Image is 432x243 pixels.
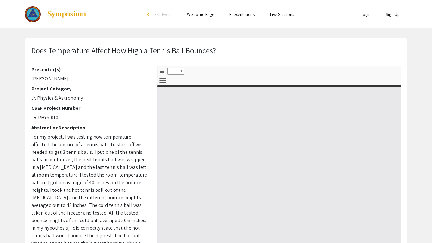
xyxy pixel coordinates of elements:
[31,45,216,56] p: Does Temperature Affect How High a Tennis Ball Bounces?
[31,114,148,121] p: JR-PHYS-010
[270,11,294,17] a: Live Sessions
[31,66,148,72] h2: Presenter(s)
[157,66,168,76] button: Toggle Sidebar
[147,12,151,16] div: arrow_back_ios
[229,11,255,17] a: Presentations
[187,11,214,17] a: Welcome Page
[154,11,172,17] span: Exit Event
[31,86,148,92] h2: Project Category
[47,10,87,18] img: Symposium by ForagerOne
[279,76,289,85] button: Zoom In
[31,75,148,83] p: [PERSON_NAME]
[386,11,400,17] a: Sign Up
[31,94,148,102] p: Jr. Physics & Astronomy
[31,125,148,131] h2: Abstract or Description
[157,76,168,85] button: Tools
[25,6,41,22] img: The 2023 Colorado Science & Engineering Fair
[25,6,87,22] a: The 2023 Colorado Science & Engineering Fair
[361,11,371,17] a: Login
[269,76,280,85] button: Zoom Out
[31,105,148,111] h2: CSEF Project Number
[167,68,184,75] input: Page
